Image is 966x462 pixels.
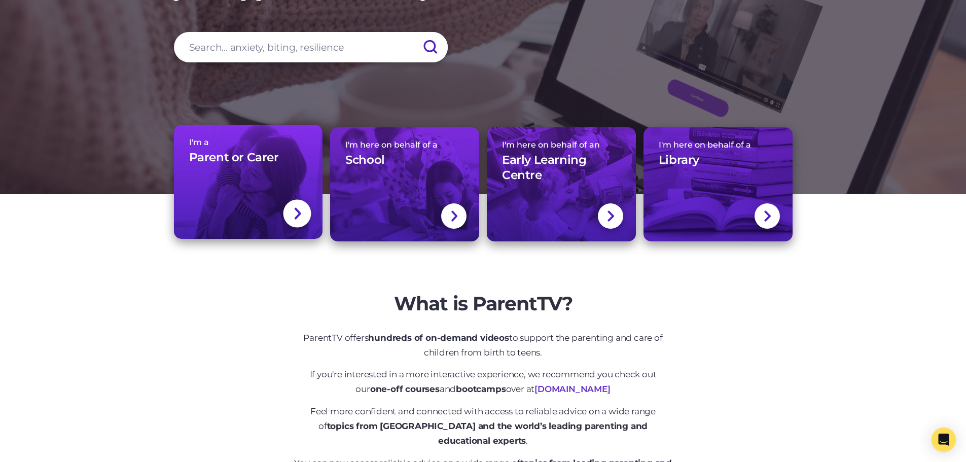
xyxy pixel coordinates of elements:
[487,127,636,241] a: I'm here on behalf of anEarly Learning Centre
[345,140,464,150] span: I'm here on behalf of a
[534,384,610,394] a: [DOMAIN_NAME]
[370,384,440,394] strong: one-off courses
[412,32,448,62] input: Submit
[659,140,777,150] span: I'm here on behalf of a
[502,153,621,183] h3: Early Learning Centre
[293,404,673,448] p: Feel more confident and connected with access to reliable advice on a wide range of .
[368,333,509,343] strong: hundreds of on-demand videos
[174,32,448,62] input: Search... anxiety, biting, resilience
[189,150,279,165] h3: Parent or Carer
[293,206,301,221] img: svg+xml;base64,PHN2ZyBlbmFibGUtYmFja2dyb3VuZD0ibmV3IDAgMCAxNC44IDI1LjciIHZpZXdCb3g9IjAgMCAxNC44ID...
[189,137,308,147] span: I'm a
[932,428,956,452] div: Open Intercom Messenger
[763,209,771,223] img: svg+xml;base64,PHN2ZyBlbmFibGUtYmFja2dyb3VuZD0ibmV3IDAgMCAxNC44IDI1LjciIHZpZXdCb3g9IjAgMCAxNC44ID...
[293,331,673,360] p: ParentTV offers to support the parenting and care of children from birth to teens.
[327,421,648,446] strong: topics from [GEOGRAPHIC_DATA] and the world’s leading parenting and educational experts
[606,209,614,223] img: svg+xml;base64,PHN2ZyBlbmFibGUtYmFja2dyb3VuZD0ibmV3IDAgMCAxNC44IDI1LjciIHZpZXdCb3g9IjAgMCAxNC44ID...
[502,140,621,150] span: I'm here on behalf of an
[456,384,506,394] strong: bootcamps
[293,292,673,315] h2: What is ParentTV?
[345,153,385,168] h3: School
[659,153,699,168] h3: Library
[450,209,458,223] img: svg+xml;base64,PHN2ZyBlbmFibGUtYmFja2dyb3VuZD0ibmV3IDAgMCAxNC44IDI1LjciIHZpZXdCb3g9IjAgMCAxNC44ID...
[330,127,479,241] a: I'm here on behalf of aSchool
[643,127,793,241] a: I'm here on behalf of aLibrary
[174,125,323,239] a: I'm aParent or Carer
[293,367,673,397] p: If you're interested in a more interactive experience, we recommend you check out our and over at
